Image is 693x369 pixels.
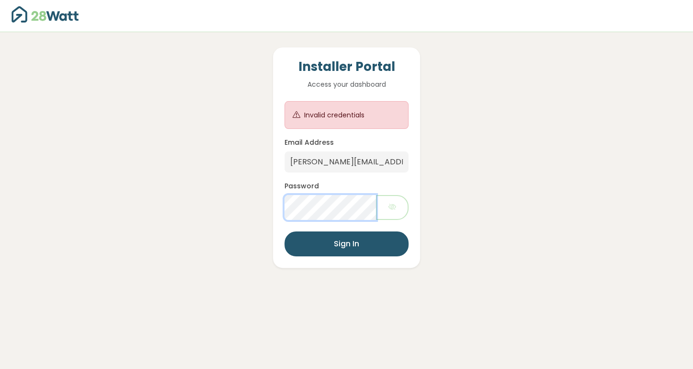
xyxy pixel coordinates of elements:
label: Email Address [284,138,334,148]
p: Access your dashboard [284,79,409,90]
h4: Installer Portal [284,59,409,75]
input: Enter your email [284,151,409,173]
img: 28Watt [11,6,79,23]
label: Password [284,181,319,191]
div: Invalid credentials [304,110,364,120]
button: Sign In [284,231,409,256]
